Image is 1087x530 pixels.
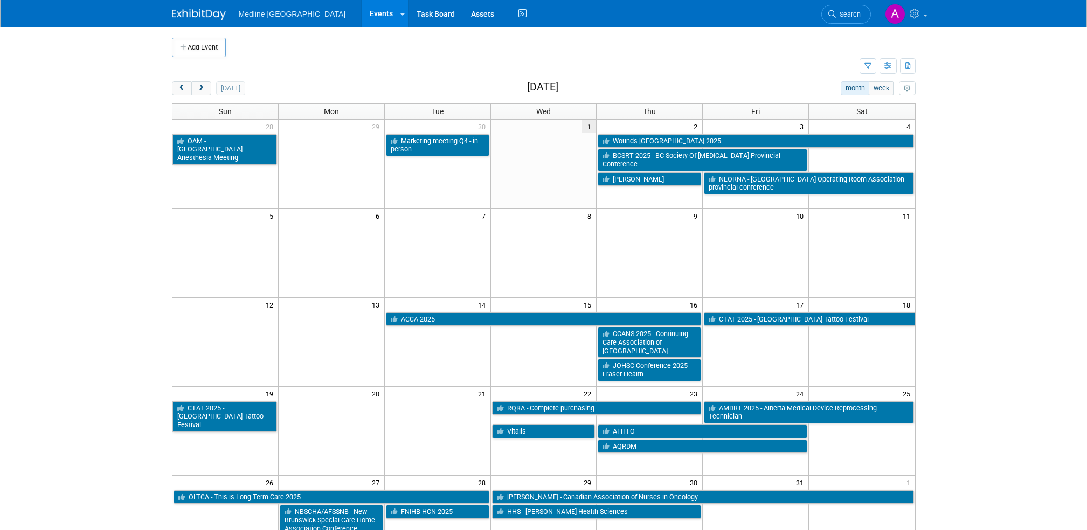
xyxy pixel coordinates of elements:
span: Medline [GEOGRAPHIC_DATA] [239,10,346,18]
span: 7 [481,209,490,222]
a: ACCA 2025 [386,312,702,326]
a: JOHSC Conference 2025 - Fraser Health [598,359,701,381]
span: Sat [856,107,868,116]
span: 5 [268,209,278,222]
span: 17 [795,298,808,311]
span: 16 [689,298,702,311]
i: Personalize Calendar [904,85,911,92]
span: 30 [477,120,490,133]
span: 1 [582,120,596,133]
span: 11 [902,209,915,222]
a: HHS - [PERSON_NAME] Health Sciences [492,505,702,519]
button: myCustomButton [899,81,915,95]
span: 18 [902,298,915,311]
a: Wounds [GEOGRAPHIC_DATA] 2025 [598,134,913,148]
span: 4 [905,120,915,133]
button: [DATE] [216,81,245,95]
img: ExhibitDay [172,9,226,20]
span: 12 [265,298,278,311]
a: CTAT 2025 - [GEOGRAPHIC_DATA] Tattoo Festival [704,312,915,326]
span: 15 [583,298,596,311]
span: Thu [643,107,656,116]
span: Wed [536,107,551,116]
a: CTAT 2025 - [GEOGRAPHIC_DATA] Tattoo Festival [172,401,277,432]
button: week [869,81,894,95]
span: 29 [583,476,596,489]
a: NLORNA - [GEOGRAPHIC_DATA] Operating Room Association provincial conference [704,172,913,194]
span: 20 [371,387,384,400]
span: 29 [371,120,384,133]
span: Fri [751,107,760,116]
a: [PERSON_NAME] [598,172,701,186]
span: 23 [689,387,702,400]
span: 22 [583,387,596,400]
span: 19 [265,387,278,400]
span: 28 [477,476,490,489]
button: prev [172,81,192,95]
span: 21 [477,387,490,400]
a: Vitalis [492,424,596,438]
a: OLTCA - This is Long Term Care 2025 [174,490,489,504]
span: 25 [902,387,915,400]
a: Marketing meeting Q4 - in person [386,134,489,156]
span: 27 [371,476,384,489]
span: 2 [693,120,702,133]
span: 24 [795,387,808,400]
a: RQRA - Complete purchasing [492,401,702,415]
span: 13 [371,298,384,311]
span: 28 [265,120,278,133]
span: Search [836,10,861,18]
button: next [191,81,211,95]
button: month [841,81,869,95]
a: [PERSON_NAME] - Canadian Association of Nurses in Oncology [492,490,914,504]
a: OAM - [GEOGRAPHIC_DATA] Anesthesia Meeting [172,134,277,165]
a: AFHTO [598,424,807,438]
span: 30 [689,476,702,489]
a: AMDRT 2025 - Alberta Medical Device Reprocessing Technician [704,401,913,423]
span: Mon [324,107,339,116]
a: Search [821,5,871,24]
span: 10 [795,209,808,222]
a: FNIHB HCN 2025 [386,505,489,519]
img: Angela Douglas [885,4,905,24]
span: 26 [265,476,278,489]
h2: [DATE] [527,81,558,93]
span: 31 [795,476,808,489]
span: Sun [219,107,232,116]
span: 8 [586,209,596,222]
a: CCANS 2025 - Continuing Care Association of [GEOGRAPHIC_DATA] [598,327,701,358]
span: 14 [477,298,490,311]
span: Tue [432,107,444,116]
a: AQRDM [598,440,807,454]
span: 3 [799,120,808,133]
span: 1 [905,476,915,489]
span: 6 [375,209,384,222]
a: BCSRT 2025 - BC Society Of [MEDICAL_DATA] Provincial Conference [598,149,807,171]
span: 9 [693,209,702,222]
button: Add Event [172,38,226,57]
